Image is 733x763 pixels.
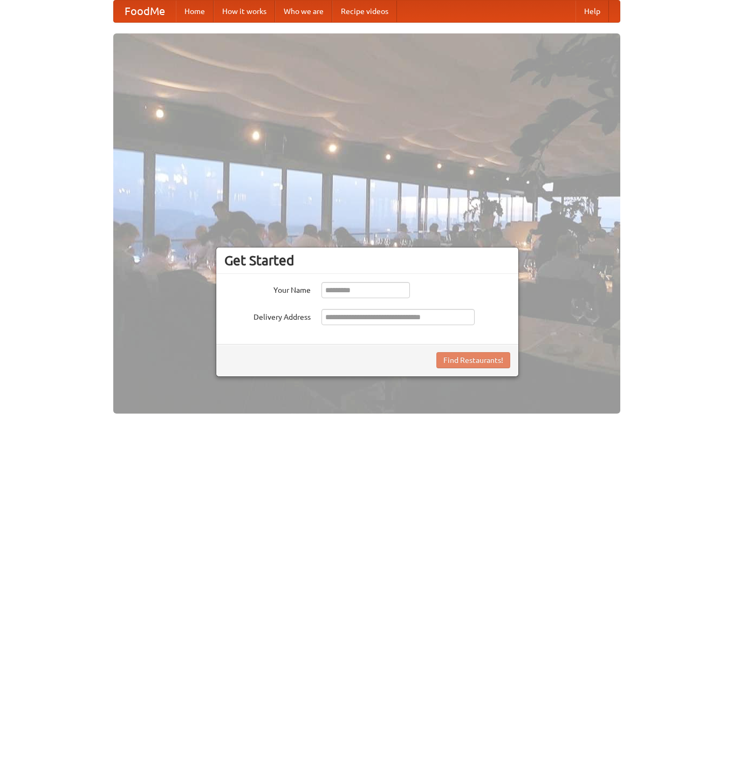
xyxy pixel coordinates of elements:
[224,282,311,295] label: Your Name
[275,1,332,22] a: Who we are
[214,1,275,22] a: How it works
[332,1,397,22] a: Recipe videos
[576,1,609,22] a: Help
[114,1,176,22] a: FoodMe
[176,1,214,22] a: Home
[224,252,510,269] h3: Get Started
[224,309,311,322] label: Delivery Address
[436,352,510,368] button: Find Restaurants!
